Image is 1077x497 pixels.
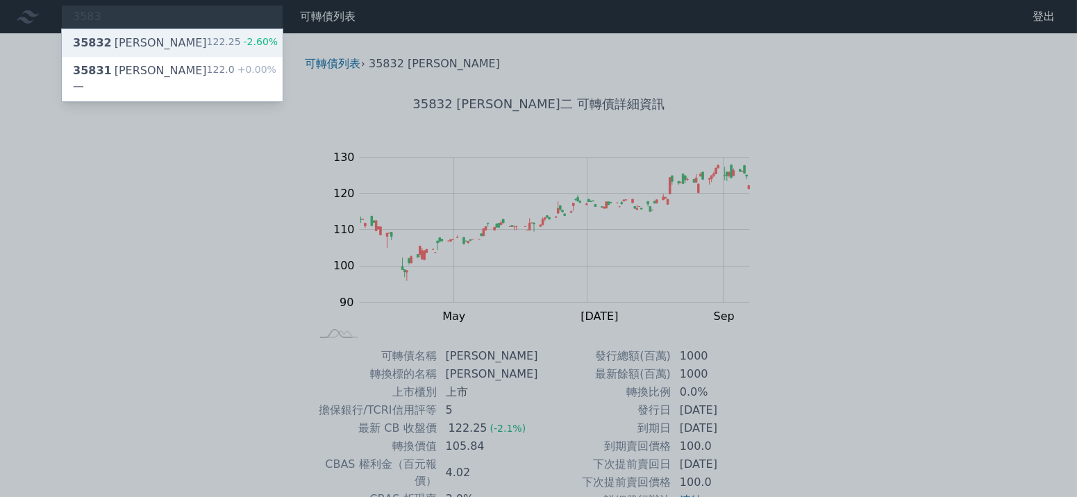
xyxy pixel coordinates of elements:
span: 35832 [73,36,112,49]
a: 35832[PERSON_NAME] 122.25-2.60% [62,29,283,57]
span: -2.60% [241,36,278,47]
a: 35831[PERSON_NAME]一 122.0+0.00% [62,57,283,101]
div: [PERSON_NAME]一 [73,62,207,96]
div: [PERSON_NAME] [73,35,207,51]
span: +0.00% [235,64,276,75]
div: 122.0 [207,62,276,96]
div: 122.25 [207,35,278,51]
span: 35831 [73,64,112,77]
